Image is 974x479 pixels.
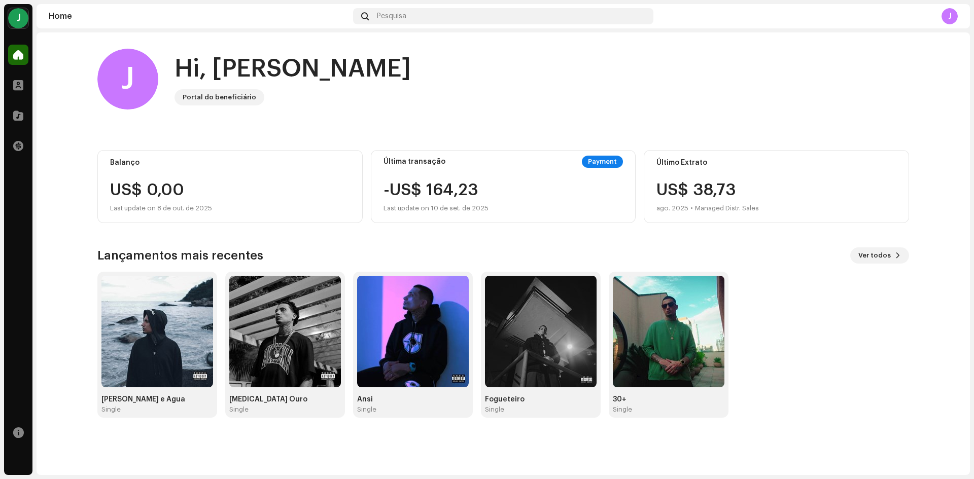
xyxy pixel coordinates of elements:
[110,202,350,214] div: Last update on 8 de out. de 2025
[850,247,909,264] button: Ver todos
[690,202,693,214] div: •
[357,395,469,403] div: Ansi
[613,395,724,403] div: 30+
[49,12,349,20] div: Home
[175,53,411,85] div: Hi, [PERSON_NAME]
[613,406,632,414] div: Single
[695,202,759,214] div: Managed Distr. Sales
[101,395,213,403] div: [PERSON_NAME] e Água
[485,395,597,403] div: Fogueteiro
[101,276,213,387] img: 06ec315d-1d86-4c57-b261-bda16be5c042
[229,395,341,403] div: [MEDICAL_DATA] Ouro
[101,406,121,414] div: Single
[656,159,896,167] div: Último Extrato
[97,150,363,223] re-o-card-value: Balanço
[485,276,597,387] img: d7c3998e-641b-4c63-8f5d-8b4be91a4526
[377,12,406,20] span: Pesquisa
[384,158,445,166] div: Última transação
[613,276,724,387] img: 29d278c9-3d5f-4b6c-a2a0-04aca21af913
[110,159,350,167] div: Balanço
[357,276,469,387] img: b7b93857-c676-4fd2-8cad-99da1d79a365
[357,406,376,414] div: Single
[229,406,249,414] div: Single
[97,49,158,109] div: J
[582,156,623,168] div: Payment
[485,406,504,414] div: Single
[183,91,256,103] div: Portal do beneficiário
[656,202,688,214] div: ago. 2025
[97,247,263,264] h3: Lançamentos mais recentes
[229,276,341,387] img: ce18d362-9bcd-4a74-9f17-b569bb9ab122
[858,245,891,266] span: Ver todos
[942,8,958,24] div: J
[644,150,909,223] re-o-card-value: Último Extrato
[8,8,28,28] div: J
[384,202,489,214] div: Last update on 10 de set. de 2025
